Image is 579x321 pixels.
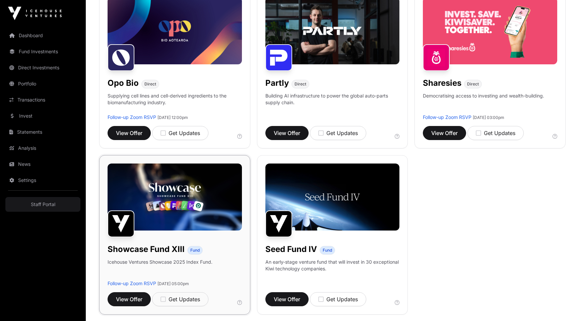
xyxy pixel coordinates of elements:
[265,164,400,231] img: Seed-Fund-4_Banner.jpg
[265,292,309,306] button: View Offer
[152,292,208,306] button: Get Updates
[5,125,80,139] a: Statements
[8,7,62,20] img: Icehouse Ventures Logo
[108,280,156,286] a: Follow-up Zoom RSVP
[423,78,461,88] h1: Sharesies
[5,76,80,91] a: Portfolio
[157,281,189,286] span: [DATE] 05:00pm
[108,244,185,255] h1: Showcase Fund XIII
[108,164,242,231] img: Showcase-Fund-Banner-1.jpg
[423,114,471,120] a: Follow-up Zoom RSVP
[473,115,504,120] span: [DATE] 03:00pm
[116,129,142,137] span: View Offer
[5,197,80,212] a: Staff Portal
[108,78,139,88] h1: Opo Bio
[265,78,289,88] h1: Partly
[423,44,450,71] img: Sharesies
[5,60,80,75] a: Direct Investments
[108,292,151,306] button: View Offer
[295,81,306,87] span: Direct
[265,259,400,272] p: An early-stage venture fund that will invest in 30 exceptional Kiwi technology companies.
[116,295,142,303] span: View Offer
[467,81,479,87] span: Direct
[323,248,332,253] span: Fund
[108,210,134,237] img: Showcase Fund XIII
[108,44,134,71] img: Opo Bio
[144,81,156,87] span: Direct
[5,109,80,123] a: Invest
[108,126,151,140] button: View Offer
[310,126,366,140] button: Get Updates
[160,129,200,137] div: Get Updates
[5,173,80,188] a: Settings
[108,92,242,106] p: Supplying cell lines and cell-derived ingredients to the biomanufacturing industry.
[265,92,400,114] p: Building AI infrastructure to power the global auto-parts supply chain.
[265,244,317,255] h1: Seed Fund IV
[265,126,309,140] button: View Offer
[545,289,579,321] iframe: Chat Widget
[265,44,292,71] img: Partly
[431,129,458,137] span: View Offer
[160,295,200,303] div: Get Updates
[108,114,156,120] a: Follow-up Zoom RSVP
[5,44,80,59] a: Fund Investments
[274,129,300,137] span: View Offer
[467,126,524,140] button: Get Updates
[152,126,208,140] button: Get Updates
[5,141,80,155] a: Analysis
[274,295,300,303] span: View Offer
[5,28,80,43] a: Dashboard
[310,292,366,306] button: Get Updates
[157,115,188,120] span: [DATE] 12:00pm
[108,259,212,265] p: Icehouse Ventures Showcase 2025 Index Fund.
[318,129,358,137] div: Get Updates
[476,129,515,137] div: Get Updates
[5,92,80,107] a: Transactions
[5,157,80,172] a: News
[423,126,466,140] button: View Offer
[318,295,358,303] div: Get Updates
[190,248,200,253] span: Fund
[265,210,292,237] img: Seed Fund IV
[423,92,544,114] p: Democratising access to investing and wealth-building.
